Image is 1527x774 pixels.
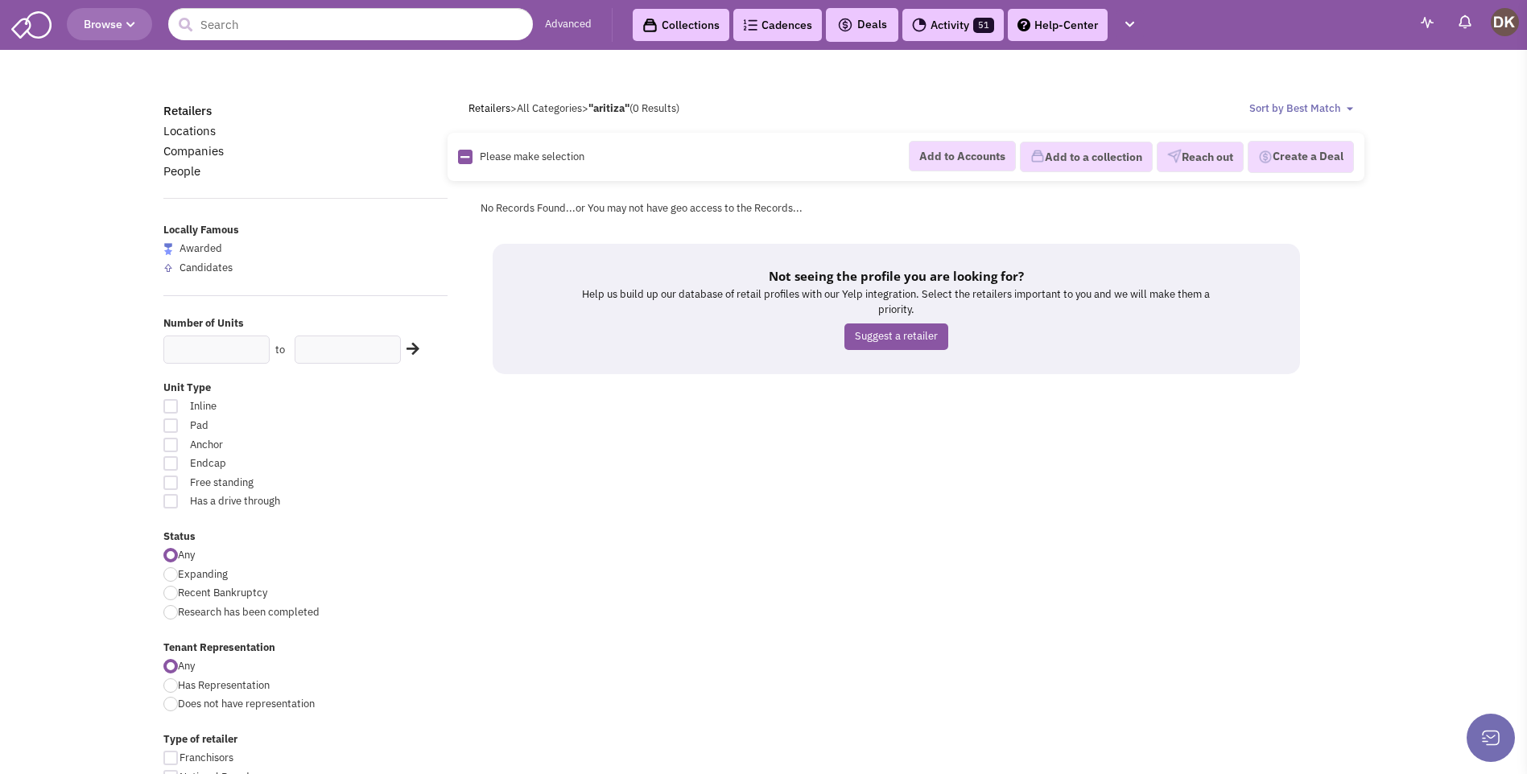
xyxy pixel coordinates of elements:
[163,123,216,138] a: Locations
[163,732,448,747] label: Type of retailer
[1017,19,1030,31] img: help.png
[180,261,233,274] span: Candidates
[178,678,270,692] span: Has Representation
[1157,142,1244,172] button: Reach out
[733,9,822,41] a: Cadences
[178,567,228,581] span: Expanding
[902,9,1004,41] a: Activity51
[909,141,1016,171] button: Add to Accounts
[163,103,212,118] a: Retailers
[163,223,448,238] label: Locally Famous
[396,339,422,360] div: Search Nearby
[1167,149,1182,163] img: VectorPaper_Plane.png
[163,243,173,255] img: locallyfamous-largeicon.png
[1030,149,1045,163] img: icon-collection-lavender.png
[178,659,195,673] span: Any
[912,18,927,32] img: Activity.png
[468,101,510,115] a: Retailers
[517,101,679,115] span: All Categories (0 Results)
[180,399,358,414] span: Inline
[1491,8,1519,36] img: Donnie Keller
[180,241,222,255] span: Awarded
[163,143,224,159] a: Companies
[582,101,588,115] span: >
[163,529,448,545] label: Status
[837,17,887,31] span: Deals
[573,268,1220,284] h5: Not seeing the profile you are looking for?
[743,19,757,31] img: Cadences_logo.png
[163,381,448,396] label: Unit Type
[458,150,473,164] img: Rectangle.png
[163,263,173,273] img: locallyfamous-upvote.png
[642,18,658,33] img: icon-collection-lavender-black.svg
[1020,142,1153,172] button: Add to a collection
[1248,141,1354,173] button: Create a Deal
[573,287,1220,317] p: Help us build up our database of retail profiles with our Yelp integration. Select the retailers ...
[163,163,200,179] a: People
[180,494,358,509] span: Has a drive through
[480,150,584,163] span: Please make selection
[633,9,729,41] a: Collections
[275,343,285,358] label: to
[180,751,233,764] span: Franchisors
[180,418,358,434] span: Pad
[1008,9,1108,41] a: Help-Center
[178,697,315,710] span: Does not have representation
[168,8,533,40] input: Search
[11,8,52,39] img: SmartAdmin
[178,548,195,562] span: Any
[163,316,448,331] label: Number of Units
[481,201,803,215] span: No Records Found...or You may not have geo access to the Records...
[844,323,948,350] a: Suggest a retailer
[1258,148,1273,166] img: Deal-Dollar.png
[588,101,629,115] b: "aritiza"
[973,18,994,33] span: 51
[837,15,853,35] img: icon-deals.svg
[510,101,517,115] span: >
[180,476,358,491] span: Free standing
[178,605,320,619] span: Research has been completed
[545,17,592,32] a: Advanced
[178,586,267,599] span: Recent Bankruptcy
[180,438,358,453] span: Anchor
[163,640,448,656] label: Tenant Representation
[180,456,358,471] span: Endcap
[67,8,152,40] button: Browse
[832,14,892,35] button: Deals
[84,17,135,31] span: Browse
